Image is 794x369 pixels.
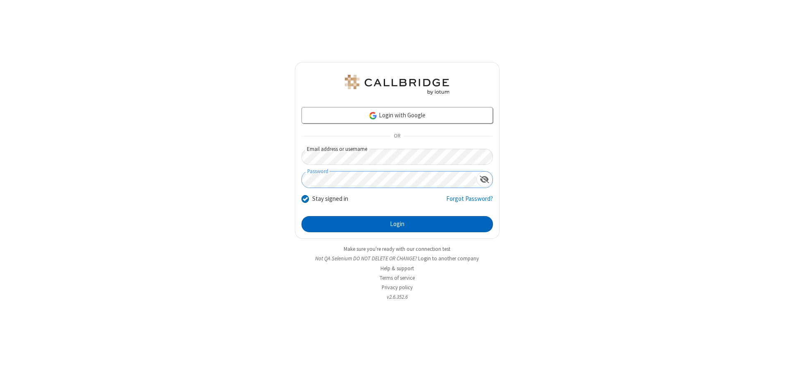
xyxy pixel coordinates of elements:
a: Login with Google [301,107,493,124]
span: OR [390,131,404,142]
label: Stay signed in [312,194,348,204]
div: Show password [476,171,493,187]
img: google-icon.png [368,111,378,120]
input: Password [302,171,476,188]
button: Login [301,216,493,233]
a: Make sure you're ready with our connection test [344,245,450,252]
button: Login to another company [418,255,479,262]
a: Terms of service [380,274,415,281]
a: Privacy policy [382,284,413,291]
a: Help & support [380,265,414,272]
a: Forgot Password? [446,194,493,210]
input: Email address or username [301,149,493,165]
img: QA Selenium DO NOT DELETE OR CHANGE [343,75,451,95]
li: Not QA Selenium DO NOT DELETE OR CHANGE? [295,255,500,262]
li: v2.6.352.6 [295,293,500,301]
